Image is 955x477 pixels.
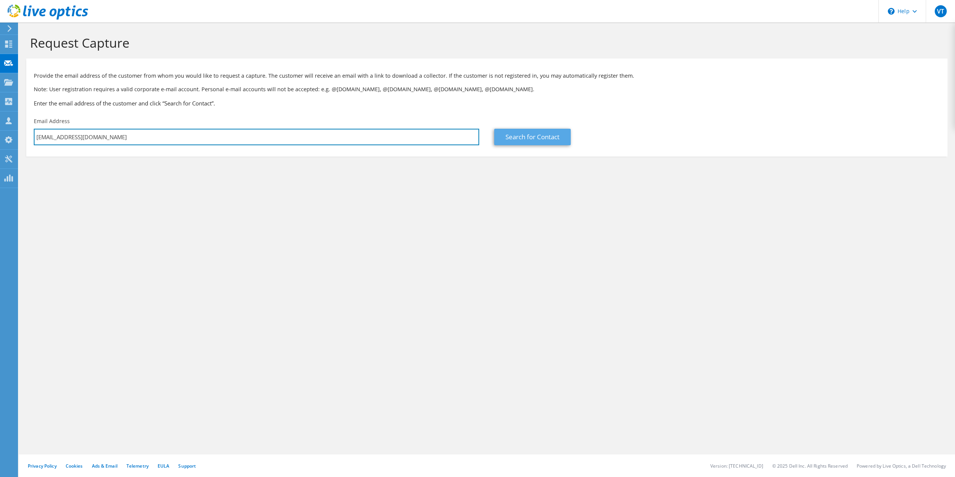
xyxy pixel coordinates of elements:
a: Support [178,463,196,469]
li: Powered by Live Optics, a Dell Technology [857,463,946,469]
p: Note: User registration requires a valid corporate e-mail account. Personal e-mail accounts will ... [34,85,940,93]
a: Search for Contact [494,129,571,145]
a: Ads & Email [92,463,117,469]
h1: Request Capture [30,35,940,51]
span: VT [935,5,947,17]
li: Version: [TECHNICAL_ID] [710,463,763,469]
a: Telemetry [126,463,149,469]
h3: Enter the email address of the customer and click “Search for Contact”. [34,99,940,107]
svg: \n [888,8,895,15]
li: © 2025 Dell Inc. All Rights Reserved [772,463,848,469]
label: Email Address [34,117,70,125]
a: Cookies [66,463,83,469]
p: Provide the email address of the customer from whom you would like to request a capture. The cust... [34,72,940,80]
a: Privacy Policy [28,463,57,469]
a: EULA [158,463,169,469]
